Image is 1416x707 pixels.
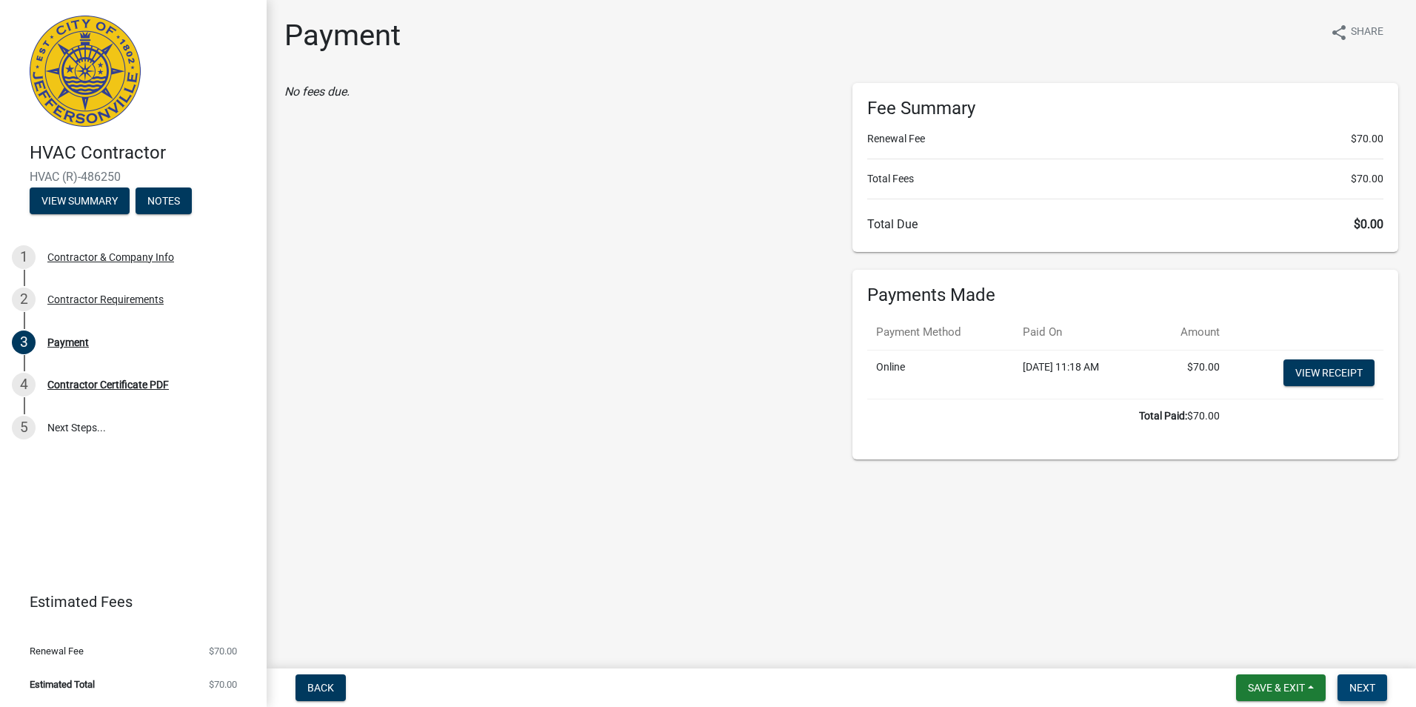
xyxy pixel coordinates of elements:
h6: Fee Summary [867,98,1383,119]
div: Contractor & Company Info [47,252,174,262]
div: 4 [12,373,36,396]
button: View Summary [30,187,130,214]
td: [DATE] 11:18 AM [1014,350,1148,399]
h6: Payments Made [867,285,1383,306]
img: City of Jeffersonville, Indiana [30,16,141,127]
button: Back [295,674,346,701]
span: $0.00 [1354,217,1383,231]
wm-modal-confirm: Notes [136,196,192,208]
a: View receipt [1283,359,1375,386]
button: Notes [136,187,192,214]
span: Estimated Total [30,680,95,689]
td: Online [867,350,1014,399]
th: Amount [1147,315,1229,350]
div: 1 [12,245,36,269]
div: 2 [12,288,36,311]
i: No fees due. [284,84,350,99]
td: $70.00 [867,399,1229,433]
span: Back [307,682,334,694]
button: Next [1337,674,1387,701]
div: 5 [12,416,36,439]
span: HVAC (R)-486250 [30,170,237,184]
a: Estimated Fees [12,587,243,617]
span: Renewal Fee [30,646,84,656]
span: $70.00 [209,646,237,656]
h4: HVAC Contractor [30,142,255,164]
span: Next [1349,682,1375,694]
wm-modal-confirm: Summary [30,196,130,208]
li: Total Fees [867,171,1383,187]
button: shareShare [1318,18,1395,47]
span: $70.00 [209,680,237,689]
div: 3 [12,331,36,354]
th: Paid On [1014,315,1148,350]
span: Save & Exit [1248,682,1305,694]
h6: Total Due [867,217,1383,231]
div: Contractor Requirements [47,294,164,305]
button: Save & Exit [1236,674,1326,701]
span: Share [1351,24,1383,42]
b: Total Paid: [1139,410,1187,422]
div: Payment [47,337,89,348]
td: $70.00 [1147,350,1229,399]
i: share [1330,24,1348,42]
th: Payment Method [867,315,1014,350]
h1: Payment [284,18,401,53]
div: Contractor Certificate PDF [47,379,169,390]
span: $70.00 [1351,131,1383,147]
li: Renewal Fee [867,131,1383,147]
span: $70.00 [1351,171,1383,187]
